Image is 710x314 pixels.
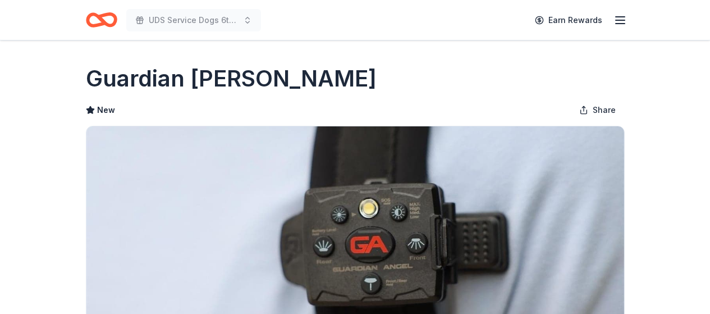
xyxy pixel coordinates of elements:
h1: Guardian [PERSON_NAME] [86,63,377,94]
a: Earn Rewards [528,10,609,30]
a: Home [86,7,117,33]
button: Share [570,99,625,121]
button: UDS Service Dogs 6th Annual Benefit Golf Tournament [126,9,261,31]
span: UDS Service Dogs 6th Annual Benefit Golf Tournament [149,13,239,27]
span: New [97,103,115,117]
span: Share [593,103,616,117]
